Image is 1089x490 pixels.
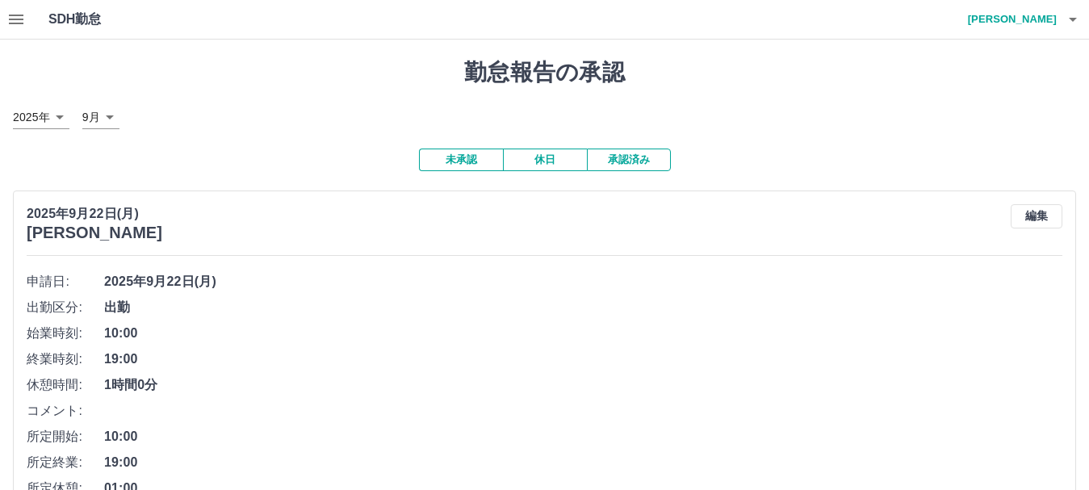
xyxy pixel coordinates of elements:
[82,106,119,129] div: 9月
[104,375,1062,395] span: 1時間0分
[419,149,503,171] button: 未承認
[27,350,104,369] span: 終業時刻:
[104,272,1062,291] span: 2025年9月22日(月)
[13,106,69,129] div: 2025年
[503,149,587,171] button: 休日
[104,453,1062,472] span: 19:00
[104,324,1062,343] span: 10:00
[104,298,1062,317] span: 出勤
[1011,204,1062,228] button: 編集
[27,427,104,446] span: 所定開始:
[27,401,104,421] span: コメント:
[13,59,1076,86] h1: 勤怠報告の承認
[104,427,1062,446] span: 10:00
[27,204,162,224] p: 2025年9月22日(月)
[27,375,104,395] span: 休憩時間:
[104,350,1062,369] span: 19:00
[27,453,104,472] span: 所定終業:
[27,324,104,343] span: 始業時刻:
[27,224,162,242] h3: [PERSON_NAME]
[587,149,671,171] button: 承認済み
[27,272,104,291] span: 申請日:
[27,298,104,317] span: 出勤区分:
